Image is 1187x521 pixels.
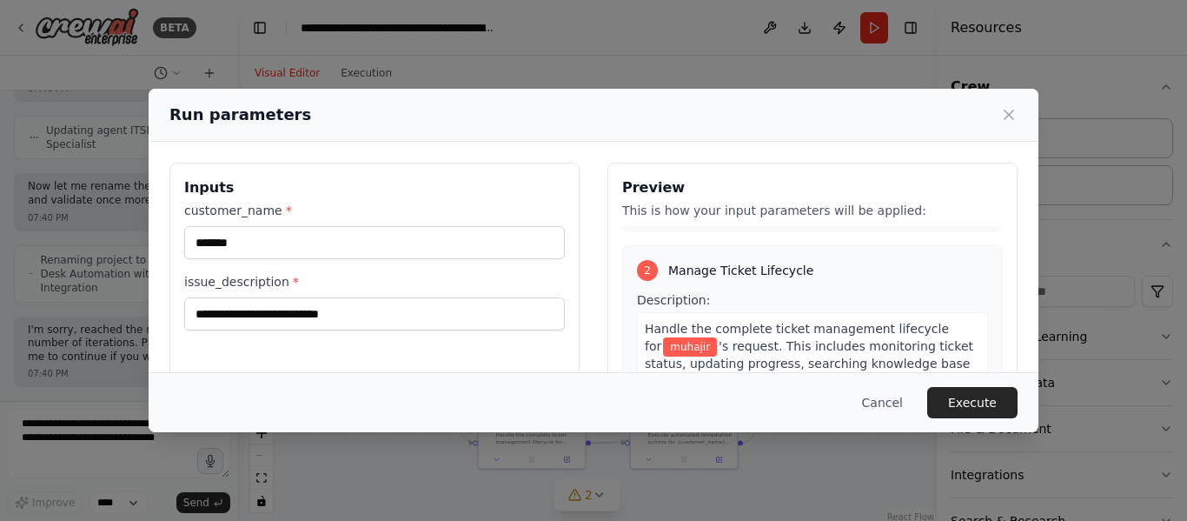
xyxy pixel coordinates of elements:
[848,387,917,418] button: Cancel
[637,293,710,307] span: Description:
[622,202,1003,219] p: This is how your input parameters will be applied:
[169,103,311,127] h2: Run parameters
[645,322,949,353] span: Handle the complete ticket management lifecycle for
[184,273,565,291] label: issue_description
[622,177,1003,198] h3: Preview
[645,339,973,423] span: 's request. This includes monitoring ticket status, updating progress, searching knowledge base f...
[668,262,813,279] span: Manage Ticket Lifecycle
[927,387,1018,418] button: Execute
[184,202,565,219] label: customer_name
[637,260,658,281] div: 2
[663,337,717,357] span: Variable: customer_name
[184,177,565,198] h3: Inputs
